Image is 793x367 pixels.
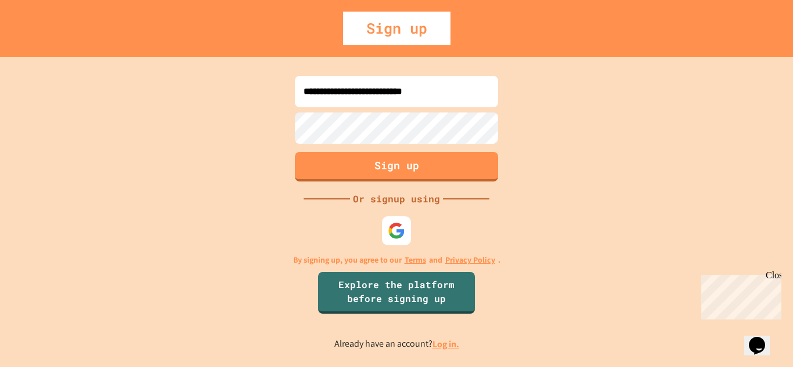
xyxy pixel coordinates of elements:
a: Explore the platform before signing up [318,272,475,314]
iframe: chat widget [744,321,781,355]
p: Already have an account? [334,337,459,351]
a: Terms [405,254,426,266]
p: By signing up, you agree to our and . [293,254,500,266]
a: Privacy Policy [445,254,495,266]
img: google-icon.svg [388,222,405,239]
div: Chat with us now!Close [5,5,80,74]
iframe: chat widget [697,270,781,319]
div: Sign up [343,12,450,45]
div: Or signup using [350,192,443,206]
a: Log in. [432,338,459,350]
button: Sign up [295,152,498,181]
